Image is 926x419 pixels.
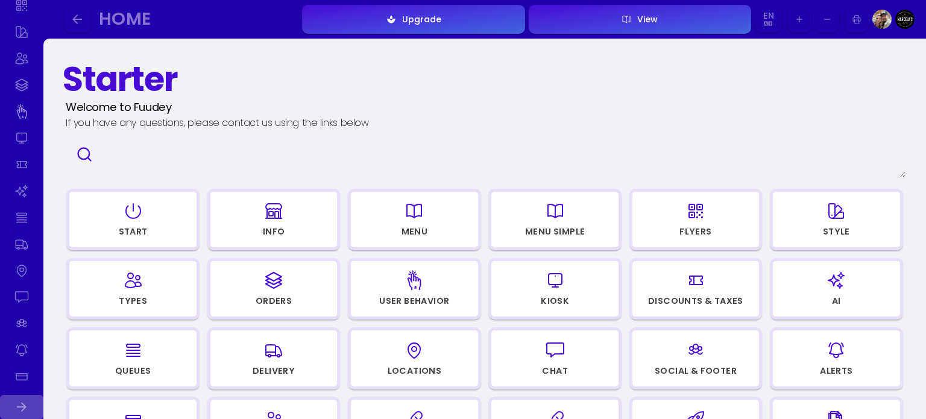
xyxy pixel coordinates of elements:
[63,60,177,99] div: Starter
[253,367,295,375] div: Delivery
[66,116,369,130] div: If you have any questions, please contact us using the links below
[99,12,286,26] div: Home
[396,15,441,24] div: Upgrade
[66,327,200,389] button: Queues
[525,227,585,236] div: Menu Simple
[256,297,292,305] div: Orders
[629,189,763,250] button: Flyers
[119,227,148,236] div: Start
[629,327,763,389] button: Social & Footer
[119,297,147,305] div: Types
[542,367,568,375] div: Chat
[348,189,481,250] button: Menu
[823,227,850,236] div: Style
[379,297,449,305] div: User Behavior
[770,327,903,389] button: Alerts
[820,367,852,375] div: Alerts
[66,189,200,250] button: Start
[648,297,743,305] div: Discounts & Taxes
[94,6,298,33] button: Home
[679,227,711,236] div: Flyers
[770,189,903,250] button: Style
[488,189,622,250] button: Menu Simple
[488,327,622,389] button: Chat
[115,367,151,375] div: Queues
[529,5,751,34] button: View
[207,327,341,389] button: Delivery
[402,227,428,236] div: Menu
[655,367,737,375] div: Social & Footer
[66,258,200,320] button: Types
[895,10,915,29] img: Image
[302,5,524,34] button: Upgrade
[66,99,171,116] div: Welcome to Fuudey
[832,297,841,305] div: AI
[629,258,763,320] button: Discounts & Taxes
[207,189,341,250] button: Info
[263,227,285,236] div: Info
[631,15,658,24] div: View
[348,327,481,389] button: Locations
[207,258,341,320] button: Orders
[348,258,481,320] button: User Behavior
[488,258,622,320] button: Kiosk
[872,10,892,29] img: Image
[388,367,442,375] div: Locations
[770,258,903,320] button: AI
[541,297,569,305] div: Kiosk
